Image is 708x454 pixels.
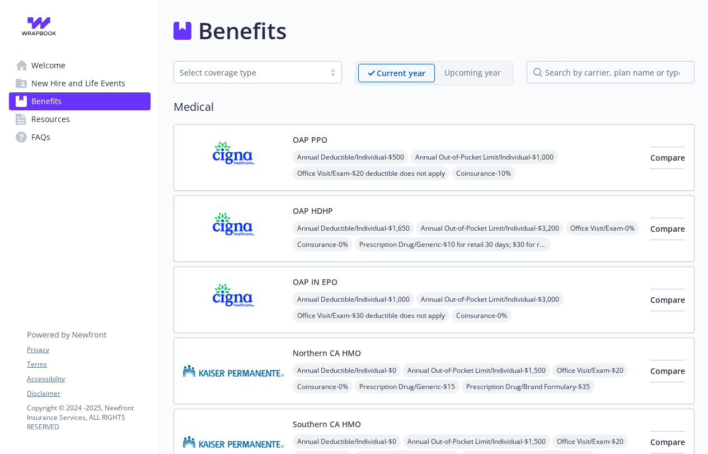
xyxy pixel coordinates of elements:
[31,128,50,146] span: FAQs
[27,389,150,399] a: Disclaimer
[9,92,151,110] a: Benefits
[183,276,284,324] img: CIGNA carrier logo
[198,14,287,48] h1: Benefits
[650,223,685,234] span: Compare
[174,99,695,115] h2: Medical
[183,205,284,252] img: CIGNA carrier logo
[293,308,449,322] span: Office Visit/Exam - $30 deductible does not apply
[27,374,150,384] a: Accessibility
[377,67,425,79] p: Current year
[183,347,284,395] img: Kaiser Permanente Insurance Company carrier logo
[293,205,333,217] button: OAP HDHP
[403,363,550,377] span: Annual Out-of-Pocket Limit/Individual - $1,500
[552,363,628,377] span: Office Visit/Exam - $20
[566,221,639,235] span: Office Visit/Exam - 0%
[650,437,685,447] span: Compare
[355,380,460,394] span: Prescription Drug/Generic - $15
[650,294,685,305] span: Compare
[403,434,550,448] span: Annual Out-of-Pocket Limit/Individual - $1,500
[650,152,685,163] span: Compare
[650,218,685,240] button: Compare
[293,434,401,448] span: Annual Deductible/Individual - $0
[293,347,361,359] button: Northern CA HMO
[293,380,353,394] span: Coinsurance - 0%
[293,363,401,377] span: Annual Deductible/Individual - $0
[452,308,512,322] span: Coinsurance - 0%
[527,61,695,83] input: search by carrier, plan name or type
[293,134,327,146] button: OAP PPO
[27,403,150,432] p: Copyright © 2024 - 2025 , Newfront Insurance Services, ALL RIGHTS RESERVED
[9,110,151,128] a: Resources
[180,67,319,78] div: Select coverage type
[435,64,510,82] span: Upcoming year
[293,221,414,235] span: Annual Deductible/Individual - $1,650
[416,292,564,306] span: Annual Out-of-Pocket Limit/Individual - $3,000
[31,57,65,74] span: Welcome
[650,147,685,169] button: Compare
[31,74,125,92] span: New Hire and Life Events
[27,345,150,355] a: Privacy
[411,150,558,164] span: Annual Out-of-Pocket Limit/Individual - $1,000
[416,221,564,235] span: Annual Out-of-Pocket Limit/Individual - $3,200
[293,166,449,180] span: Office Visit/Exam - $20 deductible does not apply
[293,150,409,164] span: Annual Deductible/Individual - $500
[650,360,685,382] button: Compare
[293,418,361,430] button: Southern CA HMO
[444,67,501,78] p: Upcoming year
[9,74,151,92] a: New Hire and Life Events
[9,57,151,74] a: Welcome
[293,292,414,306] span: Annual Deductible/Individual - $1,000
[650,431,685,453] button: Compare
[183,134,284,181] img: CIGNA carrier logo
[650,366,685,376] span: Compare
[452,166,515,180] span: Coinsurance - 10%
[355,237,551,251] span: Prescription Drug/Generic - $10 for retail 30 days; $30 for retail 90 days
[650,289,685,311] button: Compare
[31,110,70,128] span: Resources
[552,434,628,448] span: Office Visit/Exam - $20
[293,276,337,288] button: OAP IN EPO
[9,128,151,146] a: FAQs
[462,380,594,394] span: Prescription Drug/Brand Formulary - $35
[31,92,62,110] span: Benefits
[27,359,150,369] a: Terms
[293,237,353,251] span: Coinsurance - 0%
